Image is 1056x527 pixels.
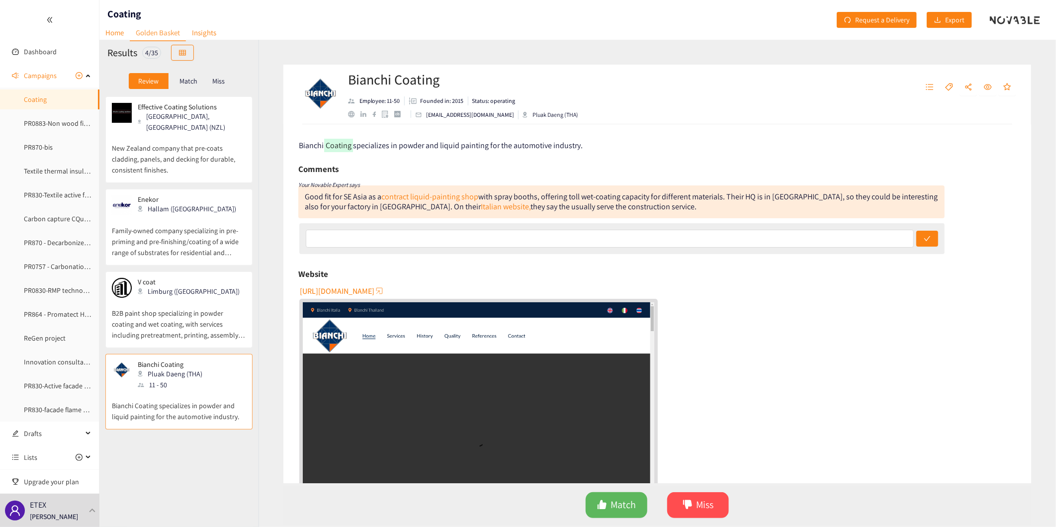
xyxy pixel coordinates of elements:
[24,262,123,271] a: PR0757 - Carbonation of FC waste
[24,447,37,467] span: Lists
[934,16,941,24] span: download
[298,266,328,281] h6: Website
[24,381,108,390] a: PR830-Active facade systems
[965,83,972,92] span: share-alt
[405,96,468,105] li: Founded in year
[300,283,384,299] button: [URL][DOMAIN_NAME]
[24,167,126,176] a: Textile thermal insulation material
[926,83,934,92] span: unordered-list
[138,77,159,85] p: Review
[30,511,78,522] p: [PERSON_NAME]
[837,12,917,28] button: redoRequest a Delivery
[9,505,21,517] span: user
[299,140,324,151] span: Bianchi
[394,111,407,117] a: crunchbase
[979,80,997,95] button: eye
[1003,83,1011,92] span: star
[138,368,208,379] div: Pluak Daeng (THA)
[348,111,360,117] a: website
[112,215,246,258] p: Family-owned company specializing in pre-priming and pre-finishing/coating of a wide range of sub...
[998,80,1016,95] button: star
[179,77,197,85] p: Match
[212,77,225,85] p: Miss
[927,12,972,28] button: downloadExport
[924,235,931,243] span: check
[138,195,236,203] p: Enekor
[303,302,654,500] a: website
[523,110,578,119] div: Pluak Daeng (THA)
[24,286,95,295] a: PR0830-RMP technology
[130,25,186,41] a: Golden Basket
[76,72,83,79] span: plus-circle
[324,139,353,152] mark: Coating
[305,191,938,212] div: Good fit for SE Asia as a with spray booths, offering toll wet-coating capacity for different mat...
[298,181,360,188] i: Your Novable Expert says
[372,111,382,117] a: facebook
[300,285,374,297] span: [URL][DOMAIN_NAME]
[298,162,339,176] h6: Comments
[667,492,729,518] button: dislikeMiss
[138,103,239,111] p: Effective Coating Solutions
[112,298,246,341] p: B2B paint shop specializing in powder coating and wet coating, with services including pretreatme...
[138,360,202,368] p: Bianchi Coating
[30,499,46,511] p: ETEX
[382,110,394,118] a: google maps
[426,110,514,119] p: [EMAIL_ADDRESS][DOMAIN_NAME]
[24,238,111,247] a: PR870 - Decarbonized System
[916,231,938,247] button: check
[895,420,1056,527] iframe: Chat Widget
[481,201,530,212] a: Italian website,
[24,357,93,366] a: Innovation consultants
[24,334,66,343] a: ReGen project
[112,133,246,176] p: New Zealand company that pre-coats cladding, panels, and decking for durable, consistent finishes.
[24,47,57,56] a: Dashboard
[24,190,124,199] a: PR830-Textile active facade system
[301,75,341,114] img: Company Logo
[597,500,607,511] span: like
[138,379,208,390] div: 11 - 50
[24,424,83,443] span: Drafts
[99,25,130,40] a: Home
[24,472,91,492] span: Upgrade your plan
[112,360,132,380] img: Snapshot of the company's website
[12,72,19,79] span: sound
[12,478,19,485] span: trophy
[984,83,992,92] span: eye
[138,286,245,297] div: Limburg ([GEOGRAPHIC_DATA])
[24,405,109,414] a: PR830-facade flame deflector
[142,47,161,59] div: 4 / 35
[24,214,95,223] a: Carbon capture CQuerry
[472,96,516,105] p: Status: operating
[855,14,909,25] span: Request a Delivery
[921,80,939,95] button: unordered-list
[895,420,1056,527] div: Widget de chat
[24,66,57,86] span: Campaigns
[112,278,132,298] img: Snapshot of the company's website
[348,70,578,89] h2: Bianchi Coating
[112,195,132,215] img: Snapshot of the company's website
[945,83,953,92] span: tag
[138,203,242,214] div: Hallam ([GEOGRAPHIC_DATA])
[107,7,141,21] h1: Coating
[24,119,96,128] a: PR0883-Non wood fibers
[76,454,83,461] span: plus-circle
[112,103,132,123] img: Snapshot of the company's website
[586,492,647,518] button: likeMatch
[945,14,965,25] span: Export
[24,95,47,104] a: Coating
[697,497,714,513] span: Miss
[421,96,464,105] p: Founded in: 2015
[844,16,851,24] span: redo
[46,16,53,23] span: double-left
[24,143,53,152] a: PR870-bis
[138,278,239,286] p: V coat
[107,46,137,60] h2: Results
[12,430,19,437] span: edit
[12,454,19,461] span: unordered-list
[303,302,654,500] img: Snapshot of the Company's website
[940,80,958,95] button: tag
[359,96,400,105] p: Employee: 11-50
[24,310,105,319] a: PR864 - Promatect H Type X
[171,45,194,61] button: table
[353,140,583,151] span: specializes in powder and liquid painting for the automotive industry.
